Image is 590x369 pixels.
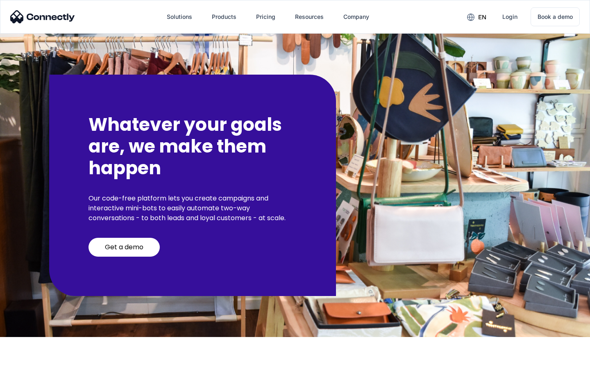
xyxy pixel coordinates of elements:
[167,11,192,23] div: Solutions
[256,11,275,23] div: Pricing
[10,10,75,23] img: Connectly Logo
[531,7,580,26] a: Book a demo
[88,114,297,179] h2: Whatever your goals are, we make them happen
[16,355,49,366] ul: Language list
[478,11,486,23] div: en
[295,11,324,23] div: Resources
[343,11,369,23] div: Company
[8,355,49,366] aside: Language selected: English
[212,11,236,23] div: Products
[250,7,282,27] a: Pricing
[502,11,517,23] div: Login
[105,243,143,251] div: Get a demo
[496,7,524,27] a: Login
[88,238,160,257] a: Get a demo
[88,194,297,223] p: Our code-free platform lets you create campaigns and interactive mini-bots to easily automate two...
